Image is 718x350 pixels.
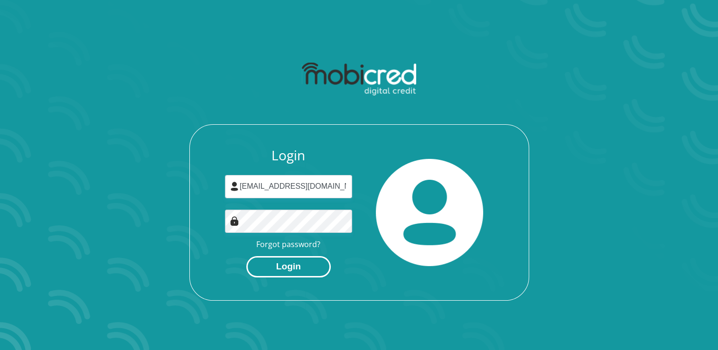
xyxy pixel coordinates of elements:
img: Image [230,216,239,226]
h3: Login [225,147,352,164]
img: user-icon image [230,182,239,191]
button: Login [246,256,331,277]
a: Forgot password? [256,239,320,249]
input: Username [225,175,352,198]
img: mobicred logo [302,63,416,96]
